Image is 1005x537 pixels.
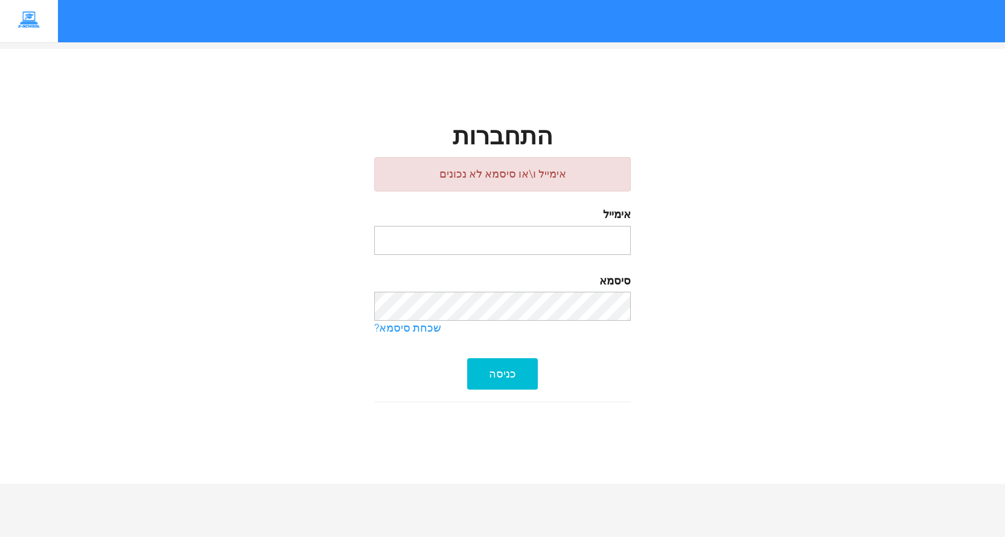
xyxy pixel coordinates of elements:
[467,358,538,390] div: כניסה
[374,274,631,289] label: סיסמא
[374,124,631,151] h3: התחברות
[374,157,631,192] div: אימייל ו\או סיסמא לא נכונים
[9,9,49,32] img: Z-School logo
[374,207,631,223] label: אימייל
[374,321,631,336] a: שכחת סיסמא?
